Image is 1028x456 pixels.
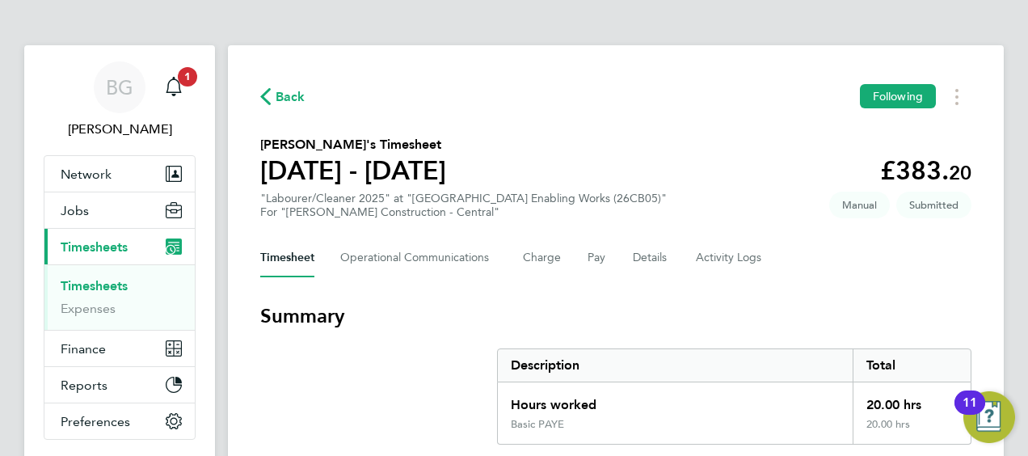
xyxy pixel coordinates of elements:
h1: [DATE] - [DATE] [260,154,446,187]
div: Hours worked [498,382,853,418]
span: Following [873,89,923,103]
span: Timesheets [61,239,128,255]
div: Description [498,349,853,382]
button: Operational Communications [340,239,497,277]
span: Jobs [61,203,89,218]
span: Back [276,87,305,107]
button: Timesheets [44,229,195,264]
span: BG [106,77,133,98]
button: Reports [44,367,195,403]
button: Following [860,84,936,108]
button: Activity Logs [696,239,764,277]
span: 1 [178,67,197,87]
span: Network [61,167,112,182]
div: Basic PAYE [511,418,564,431]
button: Timesheet [260,239,314,277]
button: Timesheets Menu [942,84,971,109]
button: Jobs [44,192,195,228]
a: Expenses [61,301,116,316]
button: Details [633,239,670,277]
button: Network [44,156,195,192]
span: Bradley George [44,120,196,139]
span: This timesheet is Submitted. [896,192,971,218]
div: Total [853,349,971,382]
button: Charge [523,239,562,277]
span: Finance [61,341,106,357]
button: Preferences [44,403,195,439]
div: For "[PERSON_NAME] Construction - Central" [260,205,667,219]
a: Timesheets [61,278,128,293]
span: 20 [949,161,971,184]
button: Pay [588,239,607,277]
div: Timesheets [44,264,195,330]
span: Reports [61,378,107,393]
app-decimal: £383. [880,155,971,186]
span: This timesheet was manually created. [829,192,890,218]
div: 20.00 hrs [853,418,971,444]
h3: Summary [260,303,971,329]
div: 20.00 hrs [853,382,971,418]
div: Summary [497,348,971,445]
div: 11 [963,403,977,424]
button: Open Resource Center, 11 new notifications [963,391,1015,443]
span: Preferences [61,414,130,429]
button: Back [260,87,305,107]
h2: [PERSON_NAME]'s Timesheet [260,135,446,154]
div: "Labourer/Cleaner 2025" at "[GEOGRAPHIC_DATA] Enabling Works (26CB05)" [260,192,667,219]
a: BG[PERSON_NAME] [44,61,196,139]
a: 1 [158,61,190,113]
button: Finance [44,331,195,366]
